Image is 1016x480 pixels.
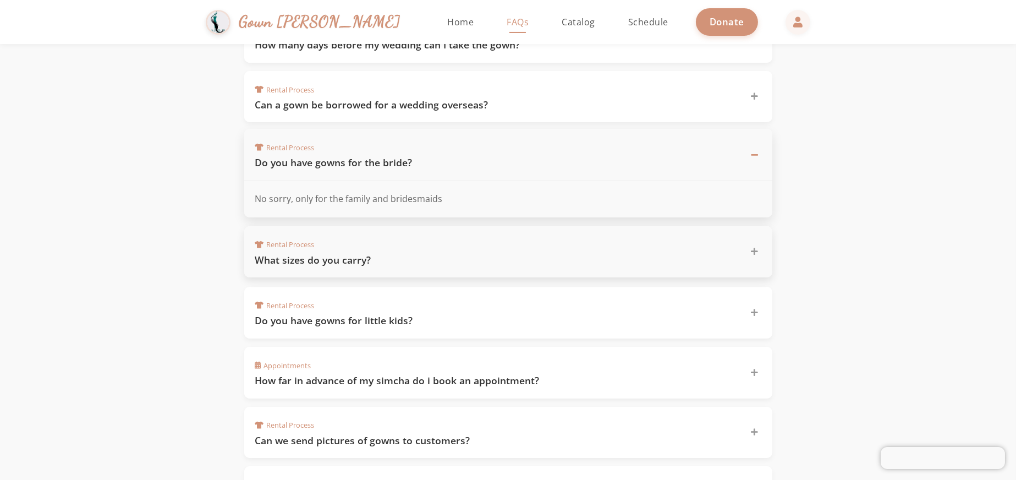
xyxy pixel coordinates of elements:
h3: What sizes do you carry? [255,253,737,267]
span: Rental Process [255,301,315,311]
span: FAQs [507,16,529,28]
a: Donate [696,8,758,35]
h3: Do you have gowns for little kids? [255,314,737,328]
span: Schedule [628,16,668,28]
h3: Do you have gowns for the bride? [255,156,737,170]
a: Gown [PERSON_NAME] [206,7,411,37]
span: Rental Process [255,420,315,430]
span: Gown [PERSON_NAME] [239,10,400,34]
span: Rental Process [255,85,315,95]
span: Donate [710,15,744,28]
h3: How many days before my wedding can I take the gown? [255,38,737,52]
iframe: Chatra live chat [881,447,1005,469]
img: Gown Gmach Logo [206,10,230,35]
h3: How far in advance of my simcha do i book an appointment? [255,374,737,388]
span: Home [447,16,474,28]
span: Appointments [255,361,311,371]
p: No sorry, only for the family and bridesmaids [255,192,761,206]
h3: Can a gown be borrowed for a wedding overseas? [255,98,737,112]
span: Rental Process [255,143,315,153]
span: Rental Process [255,239,315,250]
h3: Can we send pictures of gowns to customers? [255,434,737,448]
span: Catalog [562,16,595,28]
